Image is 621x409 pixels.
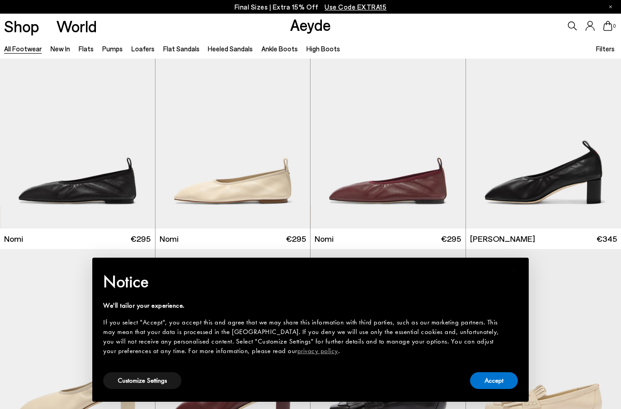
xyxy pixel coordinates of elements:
span: × [511,264,517,278]
div: We'll tailor your experience. [103,301,503,310]
a: privacy policy [297,346,338,355]
button: Close this notice [503,260,525,282]
button: Customize Settings [103,372,181,389]
h2: Notice [103,270,503,294]
div: If you select "Accept", you accept this and agree that we may share this information with third p... [103,318,503,356]
button: Accept [470,372,518,389]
